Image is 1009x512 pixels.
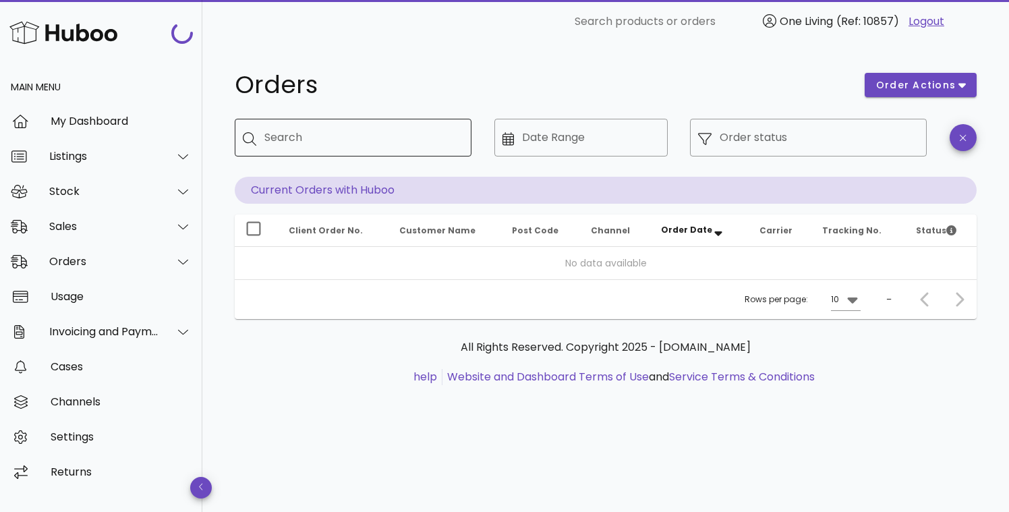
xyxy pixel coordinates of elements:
[749,215,812,247] th: Carrier
[916,225,956,236] span: Status
[875,78,956,92] span: order actions
[51,395,192,408] div: Channels
[289,225,363,236] span: Client Order No.
[388,215,501,247] th: Customer Name
[51,115,192,127] div: My Dashboard
[51,360,192,373] div: Cases
[905,215,977,247] th: Status
[865,73,977,97] button: order actions
[49,325,159,338] div: Invoicing and Payments
[399,225,475,236] span: Customer Name
[759,225,792,236] span: Carrier
[447,369,649,385] a: Website and Dashboard Terms of Use
[51,430,192,443] div: Settings
[49,185,159,198] div: Stock
[836,13,899,29] span: (Ref: 10857)
[235,177,977,204] p: Current Orders with Huboo
[49,255,159,268] div: Orders
[780,13,833,29] span: One Living
[9,18,117,47] img: Huboo Logo
[831,293,839,306] div: 10
[235,247,977,279] td: No data available
[501,215,580,247] th: Post Code
[811,215,905,247] th: Tracking No.
[51,290,192,303] div: Usage
[580,215,650,247] th: Channel
[591,225,630,236] span: Channel
[831,289,861,310] div: 10Rows per page:
[413,369,437,385] a: help
[909,13,944,30] a: Logout
[51,465,192,478] div: Returns
[49,220,159,233] div: Sales
[669,369,815,385] a: Service Terms & Conditions
[650,215,749,247] th: Order Date: Sorted descending. Activate to remove sorting.
[512,225,558,236] span: Post Code
[661,224,712,235] span: Order Date
[886,293,892,306] div: –
[246,339,966,355] p: All Rights Reserved. Copyright 2025 - [DOMAIN_NAME]
[822,225,882,236] span: Tracking No.
[235,73,848,97] h1: Orders
[745,280,861,319] div: Rows per page:
[278,215,388,247] th: Client Order No.
[442,369,815,385] li: and
[49,150,159,163] div: Listings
